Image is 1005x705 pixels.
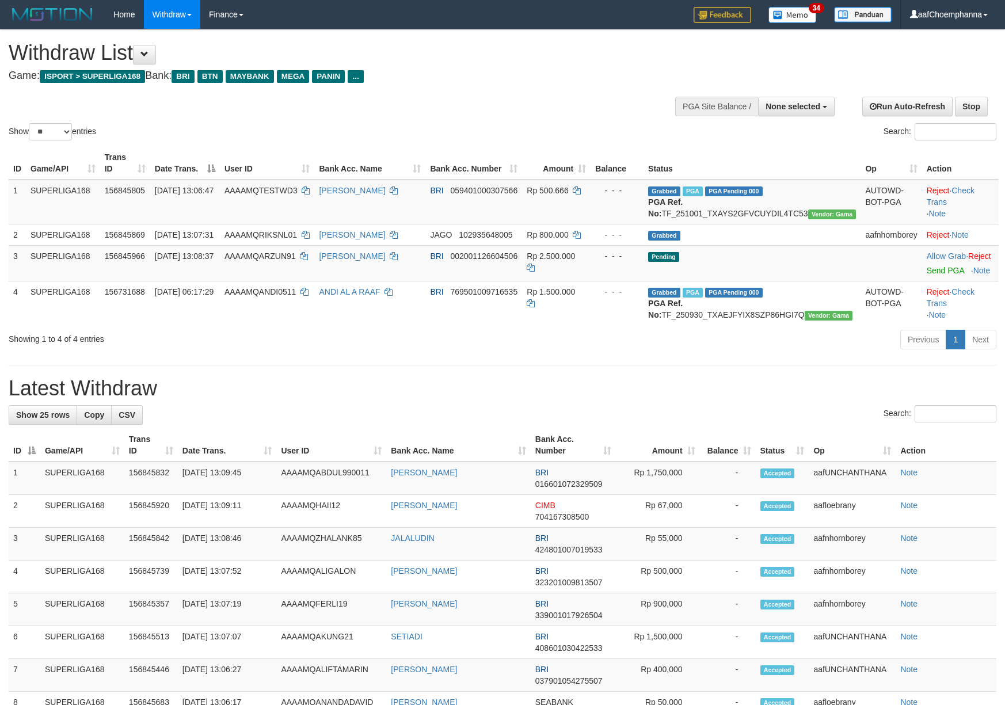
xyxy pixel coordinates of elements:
[26,180,100,224] td: SUPERLIGA168
[861,147,922,180] th: Op: activate to sort column ascending
[391,501,457,510] a: [PERSON_NAME]
[155,186,214,195] span: [DATE] 13:06:47
[535,665,549,674] span: BRI
[9,245,26,281] td: 3
[675,97,758,116] div: PGA Site Balance /
[758,97,835,116] button: None selected
[968,251,991,261] a: Reject
[809,495,896,528] td: aafloebrany
[105,251,145,261] span: 156845966
[535,643,603,653] span: Copy 408601030422533 to clipboard
[644,281,861,325] td: TF_250930_TXAEJFYIX8SZP86HGI7Q
[531,429,616,462] th: Bank Acc. Number: activate to sort column ascending
[760,600,795,609] span: Accepted
[760,632,795,642] span: Accepted
[312,70,345,83] span: PANIN
[929,310,946,319] a: Note
[595,286,639,298] div: - - -
[616,495,700,528] td: Rp 67,000
[927,266,964,275] a: Send PGA
[319,186,385,195] a: [PERSON_NAME]
[700,462,756,495] td: -
[119,410,135,420] span: CSV
[84,410,104,420] span: Copy
[644,180,861,224] td: TF_251001_TXAYS2GFVCUYDIL4TC53
[16,410,70,420] span: Show 25 rows
[178,593,277,626] td: [DATE] 13:07:19
[648,186,680,196] span: Grabbed
[9,41,658,64] h1: Withdraw List
[922,281,999,325] td: · ·
[648,231,680,241] span: Grabbed
[535,566,549,576] span: BRI
[348,70,363,83] span: ...
[124,429,178,462] th: Trans ID: activate to sort column ascending
[929,209,946,218] a: Note
[111,405,143,425] a: CSV
[884,123,996,140] label: Search:
[900,632,918,641] a: Note
[9,281,26,325] td: 4
[9,495,40,528] td: 2
[425,147,522,180] th: Bank Acc. Number: activate to sort column ascending
[900,566,918,576] a: Note
[178,626,277,659] td: [DATE] 13:07:07
[9,593,40,626] td: 5
[9,147,26,180] th: ID
[922,147,999,180] th: Action
[595,185,639,196] div: - - -
[155,251,214,261] span: [DATE] 13:08:37
[40,561,124,593] td: SUPERLIGA168
[705,186,763,196] span: PGA Pending
[861,224,922,245] td: aafnhornborey
[760,665,795,675] span: Accepted
[226,70,274,83] span: MAYBANK
[391,533,434,543] a: JALALUDIN
[900,599,918,608] a: Note
[178,495,277,528] td: [DATE] 13:09:11
[9,6,96,23] img: MOTION_logo.png
[760,468,795,478] span: Accepted
[276,626,386,659] td: AAAAMQAKUNG21
[178,659,277,692] td: [DATE] 13:06:27
[591,147,644,180] th: Balance
[535,468,549,477] span: BRI
[535,545,603,554] span: Copy 424801007019533 to clipboard
[809,659,896,692] td: aafUNCHANTHANA
[808,209,856,219] span: Vendor URL: https://trx31.1velocity.biz
[319,230,385,239] a: [PERSON_NAME]
[648,252,679,262] span: Pending
[276,495,386,528] td: AAAAMQHAII12
[105,287,145,296] span: 156731688
[172,70,194,83] span: BRI
[805,311,853,321] span: Vendor URL: https://trx31.1velocity.biz
[178,429,277,462] th: Date Trans.: activate to sort column ascending
[809,528,896,561] td: aafnhornborey
[946,330,965,349] a: 1
[9,180,26,224] td: 1
[922,180,999,224] td: · ·
[644,147,861,180] th: Status
[276,462,386,495] td: AAAAMQABDUL990011
[648,299,683,319] b: PGA Ref. No:
[430,287,443,296] span: BRI
[276,429,386,462] th: User ID: activate to sort column ascending
[9,429,40,462] th: ID: activate to sort column descending
[683,186,703,196] span: Marked by aafmaleo
[700,659,756,692] td: -
[9,224,26,245] td: 2
[616,561,700,593] td: Rp 500,000
[809,429,896,462] th: Op: activate to sort column ascending
[535,578,603,587] span: Copy 323201009813507 to clipboard
[9,329,410,345] div: Showing 1 to 4 of 4 entries
[700,495,756,528] td: -
[40,462,124,495] td: SUPERLIGA168
[450,186,517,195] span: Copy 059401000307566 to clipboard
[683,288,703,298] span: Marked by aafromsomean
[927,186,974,207] a: Check Trans
[900,501,918,510] a: Note
[900,665,918,674] a: Note
[391,632,422,641] a: SETIADI
[450,287,517,296] span: Copy 769501009716535 to clipboard
[276,593,386,626] td: AAAAMQFERLI19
